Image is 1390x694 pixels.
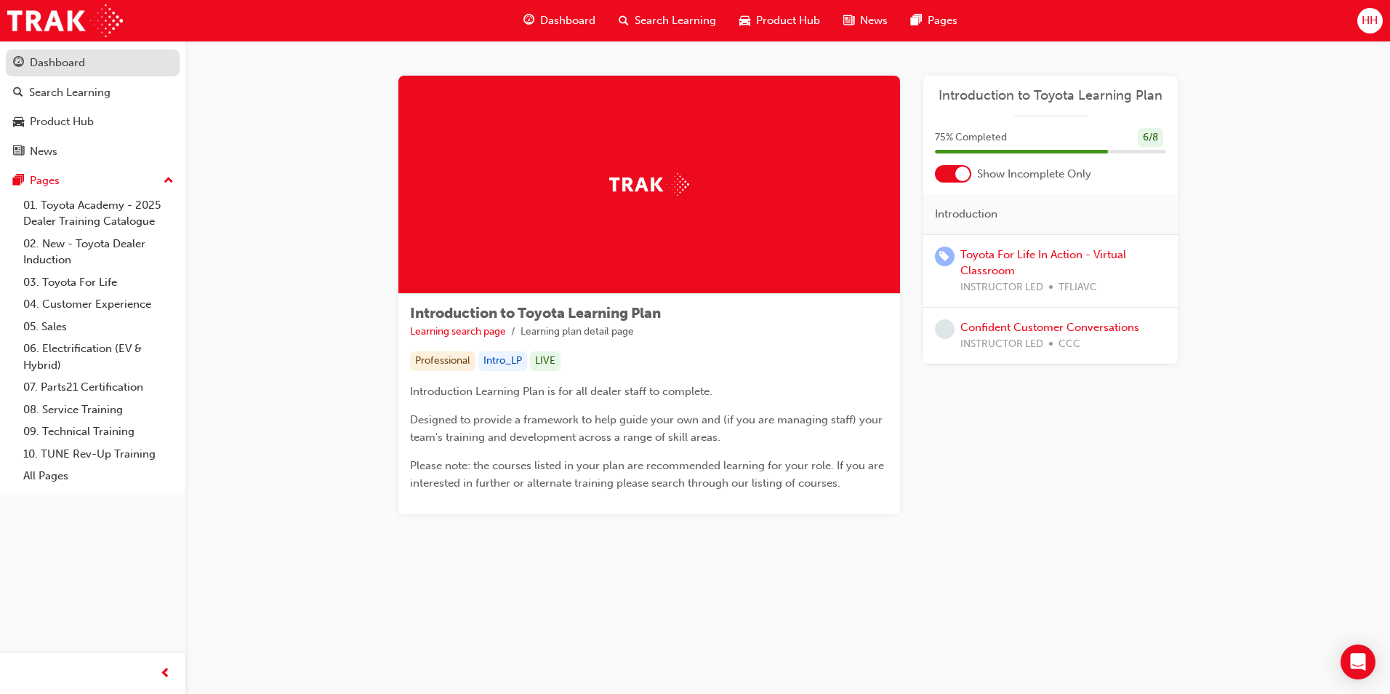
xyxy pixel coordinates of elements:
[13,57,24,70] span: guage-icon
[17,443,180,466] a: 10. TUNE Rev-Up Training
[410,351,475,371] div: Professional
[6,108,180,135] a: Product Hub
[619,12,629,30] span: search-icon
[17,316,180,338] a: 05. Sales
[523,12,534,30] span: guage-icon
[410,459,887,490] span: Please note: the courses listed in your plan are recommended learning for your role. If you are i...
[1058,336,1080,353] span: CCC
[13,145,24,159] span: news-icon
[7,4,123,37] img: Trak
[609,173,689,196] img: Trak
[756,12,820,29] span: Product Hub
[899,6,969,36] a: pages-iconPages
[960,279,1043,296] span: INSTRUCTOR LED
[410,325,506,338] a: Learning search page
[935,247,955,266] span: learningRecordVerb_ENROLL-icon
[30,172,60,189] div: Pages
[13,87,23,100] span: search-icon
[1362,12,1378,29] span: HH
[17,399,180,421] a: 08. Service Training
[960,248,1126,278] a: Toyota For Life In Action - Virtual Classroom
[530,351,561,371] div: LIVE
[739,12,750,30] span: car-icon
[935,129,1007,146] span: 75 % Completed
[6,167,180,194] button: Pages
[860,12,888,29] span: News
[977,166,1091,183] span: Show Incomplete Only
[164,172,174,191] span: up-icon
[17,376,180,399] a: 07. Parts21 Certification
[1058,279,1097,296] span: TFLIAVC
[478,351,527,371] div: Intro_LP
[911,12,922,30] span: pages-icon
[960,321,1139,334] a: Confident Customer Conversations
[960,336,1043,353] span: INSTRUCTOR LED
[13,116,24,129] span: car-icon
[928,12,957,29] span: Pages
[540,12,595,29] span: Dashboard
[17,293,180,316] a: 04. Customer Experience
[30,113,94,130] div: Product Hub
[17,420,180,443] a: 09. Technical Training
[6,79,180,106] a: Search Learning
[1357,8,1383,33] button: HH
[6,49,180,76] a: Dashboard
[160,665,171,683] span: prev-icon
[935,319,955,339] span: learningRecordVerb_NONE-icon
[512,6,607,36] a: guage-iconDashboard
[843,12,854,30] span: news-icon
[935,206,997,223] span: Introduction
[635,12,716,29] span: Search Learning
[832,6,899,36] a: news-iconNews
[521,324,634,340] li: Learning plan detail page
[935,87,1166,104] a: Introduction to Toyota Learning Plan
[30,143,57,160] div: News
[6,47,180,167] button: DashboardSearch LearningProduct HubNews
[410,413,885,444] span: Designed to provide a framework to help guide your own and (if you are managing staff) your team'...
[410,385,712,398] span: Introduction Learning Plan is for all dealer staff to complete.
[728,6,832,36] a: car-iconProduct Hub
[13,175,24,188] span: pages-icon
[410,305,661,322] span: Introduction to Toyota Learning Plan
[1138,128,1163,148] div: 6 / 8
[607,6,728,36] a: search-iconSearch Learning
[17,271,180,294] a: 03. Toyota For Life
[17,465,180,487] a: All Pages
[30,55,85,71] div: Dashboard
[29,84,111,101] div: Search Learning
[17,338,180,376] a: 06. Electrification (EV & Hybrid)
[17,194,180,233] a: 01. Toyota Academy - 2025 Dealer Training Catalogue
[1341,645,1375,679] div: Open Intercom Messenger
[6,138,180,165] a: News
[17,233,180,271] a: 02. New - Toyota Dealer Induction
